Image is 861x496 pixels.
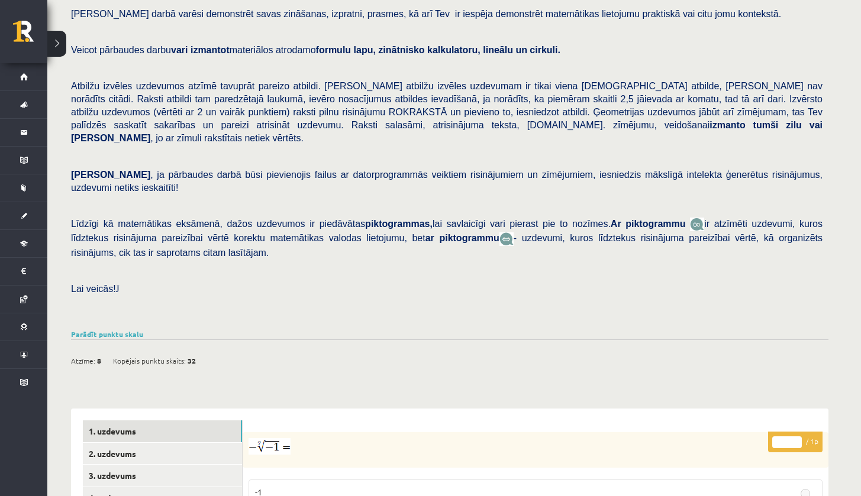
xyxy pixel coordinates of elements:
b: ar piktogrammu [425,233,499,243]
span: 8 [97,352,101,369]
span: [PERSON_NAME] [71,170,150,180]
b: vari izmantot [171,45,230,55]
span: [PERSON_NAME] darbā varēsi demonstrēt savas zināšanas, izpratni, prasmes, kā arī Tev ir iespēja d... [71,9,781,19]
span: Līdzīgi kā matemātikas eksāmenā, dažos uzdevumos ir piedāvātas lai savlaicīgi vari pierast pie to... [71,219,690,229]
span: Atbilžu izvēles uzdevumos atzīmē tavuprāt pareizo atbildi. [PERSON_NAME] atbilžu izvēles uzdevuma... [71,81,823,143]
a: 3. uzdevums [83,465,242,487]
a: 2. uzdevums [83,443,242,465]
b: izmanto [710,120,745,130]
span: 32 [188,352,196,369]
b: Ar piktogrammu [611,219,686,229]
a: 1. uzdevums [83,420,242,442]
b: formulu lapu, zinātnisko kalkulatoru, lineālu un cirkuli. [316,45,560,55]
img: BE6cKpULMZ9obJYzIlDLbNXv1QjH3RGMYGUAAAAAElFTkSuQmCC [249,438,291,455]
span: Kopējais punktu skaits: [113,352,186,369]
span: , ja pārbaudes darbā būsi pievienojis failus ar datorprogrammās veiktiem risinājumiem un zīmējumi... [71,170,823,193]
p: / 1p [768,432,823,452]
img: wKvN42sLe3LLwAAAABJRU5ErkJggg== [499,232,514,246]
span: Atzīme: [71,352,95,369]
a: Parādīt punktu skalu [71,329,143,339]
img: JfuEzvunn4EvwAAAAASUVORK5CYII= [690,218,704,231]
span: Veicot pārbaudes darbu materiālos atrodamo [71,45,560,55]
b: piktogrammas, [365,219,433,229]
a: Rīgas 1. Tālmācības vidusskola [13,21,47,50]
span: Lai veicās! [71,284,116,294]
span: J [116,284,120,294]
span: - uzdevumi, kuros līdztekus risinājuma pareizībai vērtē, kā organizēts risinājums, cik tas ir sap... [71,233,823,257]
